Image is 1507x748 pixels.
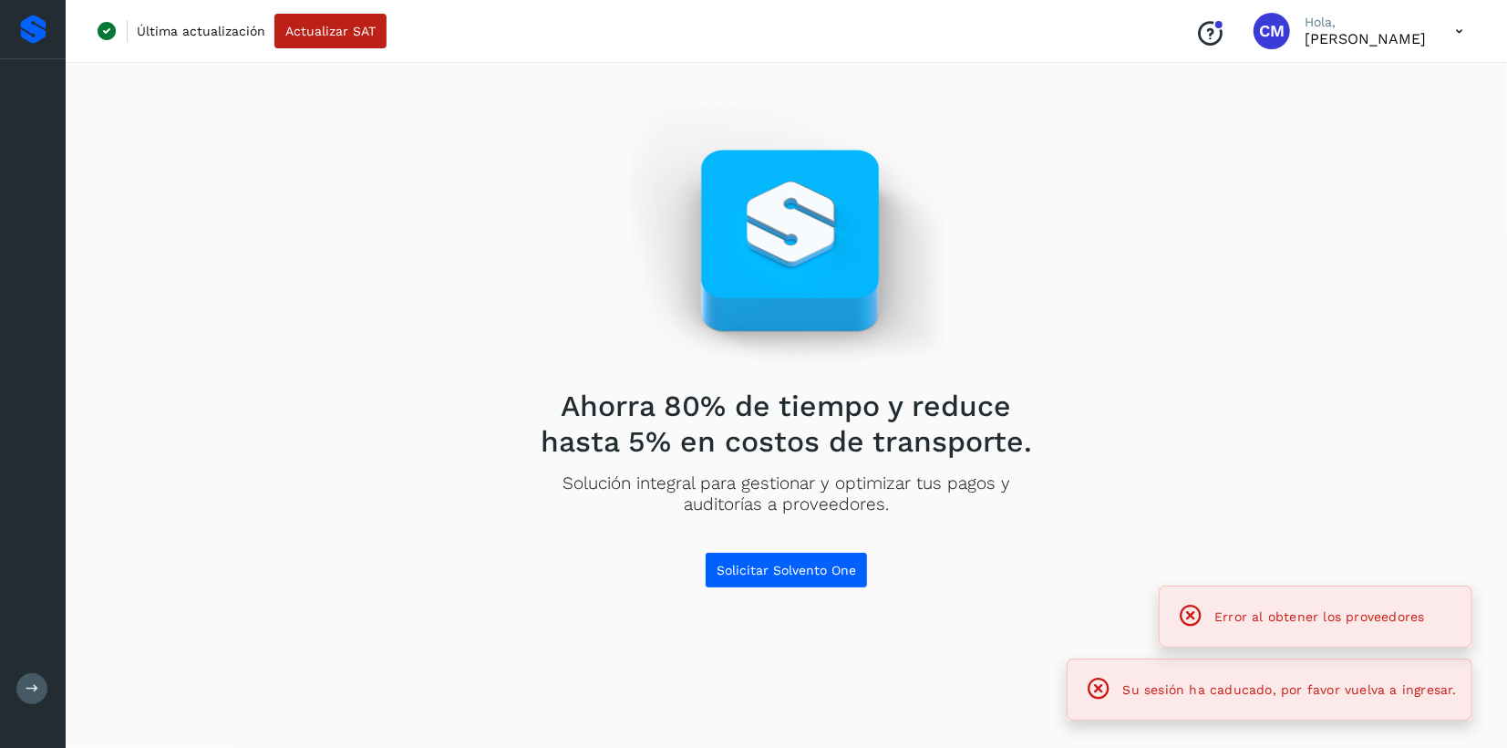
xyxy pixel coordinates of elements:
span: Su sesión ha caducado, por favor vuelva a ingresar. [1123,682,1457,697]
p: Última actualización [137,23,265,39]
button: Solicitar Solvento One [705,552,868,588]
p: Solución integral para gestionar y optimizar tus pagos y auditorías a proveedores. [527,473,1047,515]
span: Actualizar SAT [285,25,376,37]
button: Actualizar SAT [274,14,387,48]
h2: Ahorra 80% de tiempo y reduce hasta 5% en costos de transporte. [527,389,1047,459]
span: Solicitar Solvento One [717,564,856,577]
span: Error al obtener los proveedores [1214,609,1425,624]
img: Empty state image [629,107,944,374]
p: Cynthia Mendoza [1305,30,1426,47]
p: Hola, [1305,15,1426,30]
